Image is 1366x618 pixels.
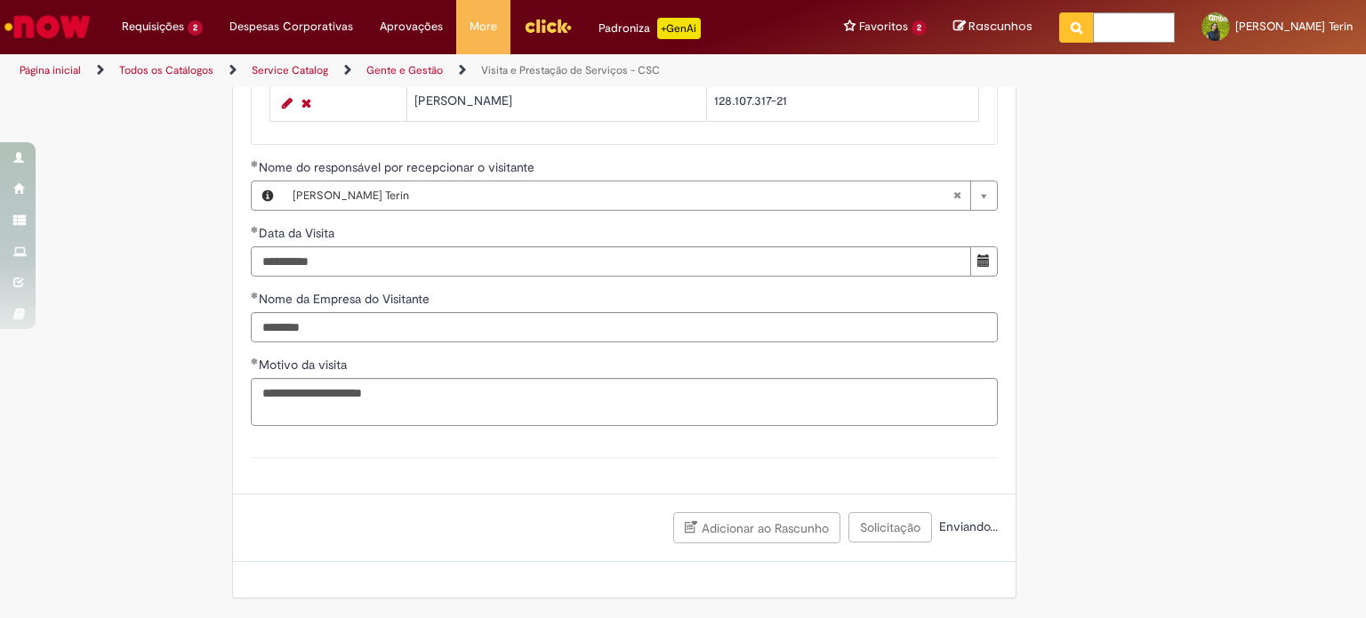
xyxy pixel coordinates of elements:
a: Todos os Catálogos [119,63,213,77]
a: Visita e Prestação de Serviços - CSC [481,63,660,77]
img: click_logo_yellow_360x200.png [524,12,572,39]
a: Gente e Gestão [366,63,443,77]
span: Nome da Empresa do Visitante [259,291,433,307]
img: ServiceNow [2,9,93,44]
button: Nome do responsável por recepcionar o visitante, Visualizar este registro Danielle Bueno Terin [252,181,284,210]
span: Obrigatório Preenchido [251,292,259,299]
a: Service Catalog [252,63,328,77]
input: Nome da Empresa do Visitante [251,312,998,342]
span: Enviando... [936,518,998,534]
a: Editar Linha 2 [277,92,297,114]
span: Favoritos [859,18,908,36]
span: Rascunhos [968,18,1033,35]
input: Data da Visita 15 October 2025 Wednesday [251,246,971,277]
span: Requisições [122,18,184,36]
span: Nome do responsável por recepcionar o visitante [259,159,538,175]
span: More [470,18,497,36]
button: Pesquisar [1059,12,1094,43]
abbr: Limpar campo Nome do responsável por recepcionar o visitante [944,181,970,210]
span: [PERSON_NAME] Terin [293,181,952,210]
span: Motivo da visita [259,357,350,373]
td: 128.107.317-21 [707,85,979,122]
span: Obrigatório Preenchido [251,160,259,167]
td: [PERSON_NAME] [407,85,707,122]
span: 2 [912,20,927,36]
span: Obrigatório Preenchido [251,357,259,365]
a: Rascunhos [953,19,1033,36]
span: Obrigatório Preenchido [251,226,259,233]
span: Data da Visita [259,225,338,241]
span: Aprovações [380,18,443,36]
div: Padroniza [599,18,701,39]
a: Página inicial [20,63,81,77]
button: Mostrar calendário para Data da Visita [970,246,998,277]
a: Remover linha 2 [297,92,316,114]
textarea: Motivo da visita [251,378,998,426]
p: +GenAi [657,18,701,39]
span: 2 [188,20,203,36]
ul: Trilhas de página [13,54,897,87]
a: [PERSON_NAME] TerinLimpar campo Nome do responsável por recepcionar o visitante [284,181,997,210]
span: Despesas Corporativas [229,18,353,36]
span: [PERSON_NAME] Terin [1235,19,1353,34]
